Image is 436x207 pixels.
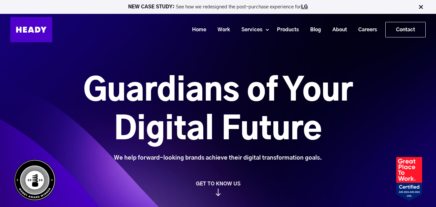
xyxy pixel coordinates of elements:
a: Products [269,24,302,36]
div: We help forward-looking brands achieve their digital transformation goals. [47,154,389,162]
img: Heady_Logo_Web-01 (1) [10,17,52,42]
img: Close Bar [418,4,424,10]
p: See how we redesigned the post-purchase experience for [3,5,433,9]
a: LG [301,5,308,9]
a: Careers [350,24,380,36]
a: Home [184,24,209,36]
a: Services [233,24,266,36]
a: Blog [302,24,324,36]
a: GET TO KNOW US [11,181,425,196]
img: Heady_WebbyAward_Winner-4 [14,159,56,201]
img: Heady_2023_Certification_Badge [396,157,422,201]
a: Contact [386,22,425,37]
div: Navigation Menu [59,22,426,37]
img: arrow_down [216,189,221,196]
h1: Guardians of Your Digital Future [47,72,389,149]
a: Work [209,24,233,36]
strong: NEW CASE STUDY: [128,5,176,9]
a: About [324,24,350,36]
